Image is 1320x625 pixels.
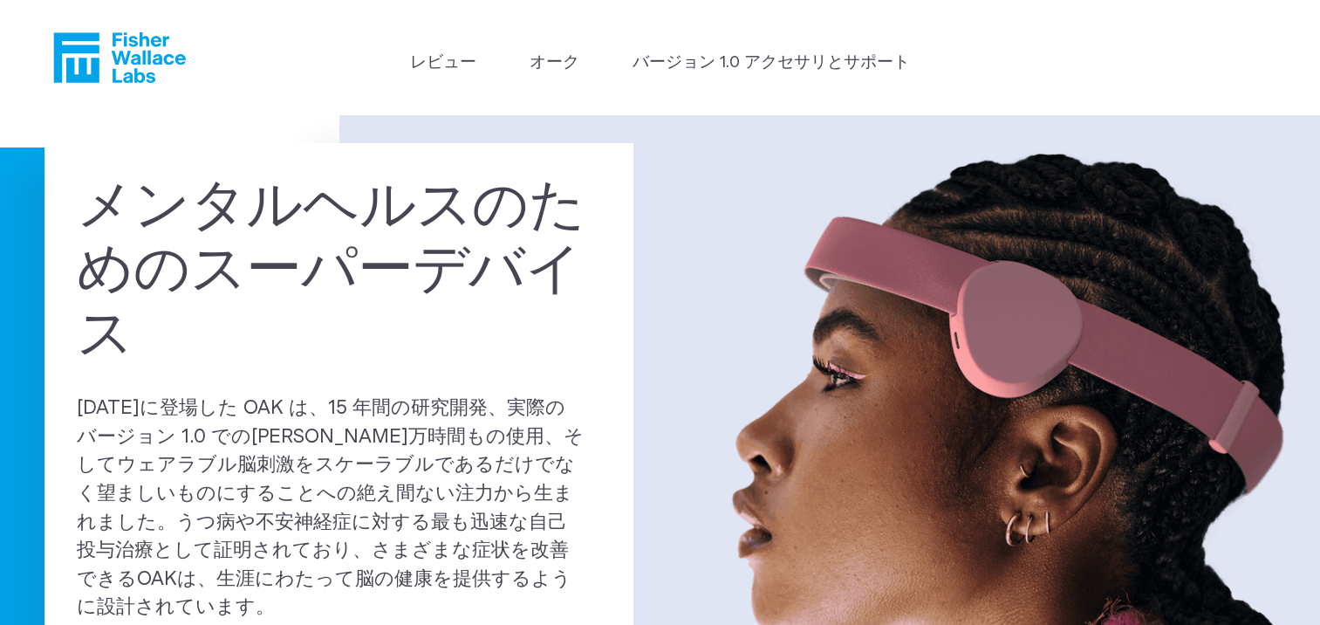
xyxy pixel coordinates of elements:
h1: メンタルヘルスのためのスーパーデバイス [77,175,601,368]
p: [DATE]に登場した OAK は、15 年間の研究開発、実際のバージョン 1.0 での[PERSON_NAME]万時間もの使用、そしてウェアラブル脳刺激をスケーラブルであるだけでなく望ましいも... [77,395,601,622]
a: バージョン 1.0 アクセサリとサポート [633,51,910,75]
a: オーク [530,51,579,75]
a: フィッシャー・ウォレス [53,32,186,83]
a: レビュー [410,51,476,75]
